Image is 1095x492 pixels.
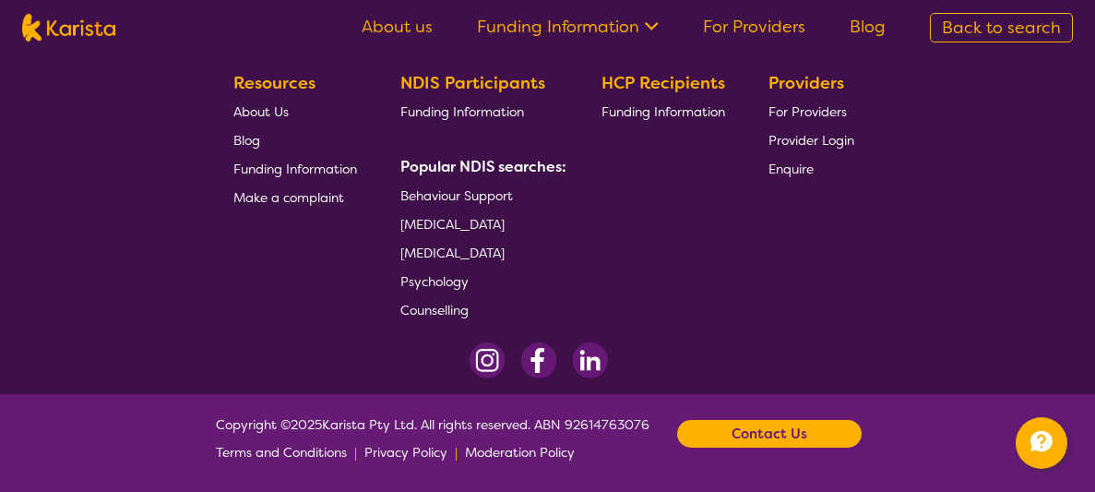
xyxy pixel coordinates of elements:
[455,438,458,466] p: |
[470,342,506,378] img: Instagram
[233,97,357,126] a: About Us
[520,342,557,378] img: Facebook
[233,161,357,177] span: Funding Information
[400,295,559,324] a: Counselling
[465,438,575,466] a: Moderation Policy
[400,210,559,238] a: [MEDICAL_DATA]
[233,126,357,154] a: Blog
[400,103,524,120] span: Funding Information
[400,157,566,176] b: Popular NDIS searches:
[400,245,505,261] span: [MEDICAL_DATA]
[400,302,469,318] span: Counselling
[216,444,347,461] span: Terms and Conditions
[768,126,854,154] a: Provider Login
[400,238,559,267] a: [MEDICAL_DATA]
[22,14,115,42] img: Karista logo
[1016,417,1067,469] button: Channel Menu
[850,16,886,38] a: Blog
[768,154,854,183] a: Enquire
[400,187,513,204] span: Behaviour Support
[400,216,505,233] span: [MEDICAL_DATA]
[400,181,559,210] a: Behaviour Support
[400,273,469,290] span: Psychology
[477,16,659,38] a: Funding Information
[768,132,854,149] span: Provider Login
[942,17,1061,39] span: Back to search
[362,16,433,38] a: About us
[364,438,447,466] a: Privacy Policy
[601,72,725,94] b: HCP Recipients
[400,72,545,94] b: NDIS Participants
[400,267,559,295] a: Psychology
[768,103,847,120] span: For Providers
[768,97,854,126] a: For Providers
[216,438,347,466] a: Terms and Conditions
[233,183,357,211] a: Make a complaint
[732,420,807,448] b: Contact Us
[400,97,559,126] a: Funding Information
[768,161,814,177] span: Enquire
[233,132,260,149] span: Blog
[233,189,344,206] span: Make a complaint
[354,438,357,466] p: |
[233,103,289,120] span: About Us
[601,103,725,120] span: Funding Information
[703,16,805,38] a: For Providers
[233,72,315,94] b: Resources
[216,411,649,466] span: Copyright © 2025 Karista Pty Ltd. All rights reserved. ABN 92614763076
[930,13,1073,42] a: Back to search
[601,97,725,126] a: Funding Information
[364,444,447,461] span: Privacy Policy
[572,342,608,378] img: LinkedIn
[233,154,357,183] a: Funding Information
[465,444,575,461] span: Moderation Policy
[768,72,844,94] b: Providers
